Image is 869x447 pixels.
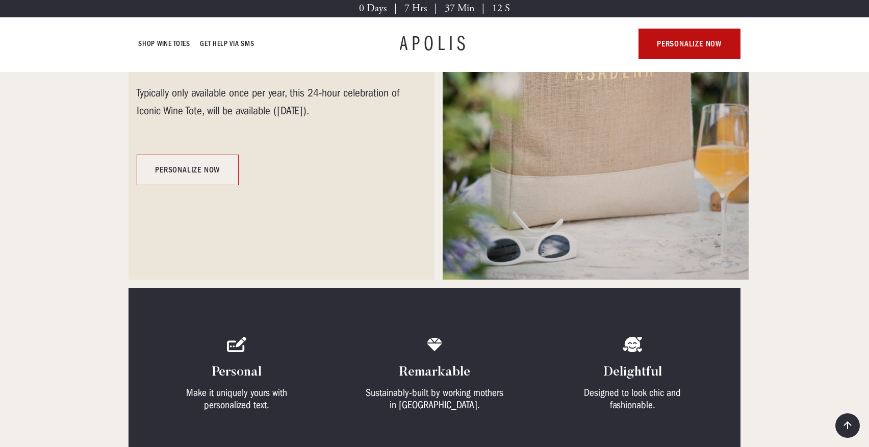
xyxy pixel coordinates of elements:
[139,38,190,50] a: Shop Wine Totes
[603,364,662,381] h4: Delightful
[212,364,262,381] h4: Personal
[137,84,402,120] div: Typically only available once per year, this 24-hour celebration of Iconic Wine Tote, will be ava...
[200,38,254,50] a: GET HELP VIA SMS
[399,364,470,381] h4: Remarkable
[560,387,704,411] div: Designed to look chic and fashionable.
[137,155,239,185] a: personalize now
[638,29,740,59] a: personalize now
[165,387,309,411] div: Make it uniquely yours with personalized text.
[400,34,469,54] a: APOLIS
[363,387,506,411] div: Sustainably-built by working mothers in [GEOGRAPHIC_DATA].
